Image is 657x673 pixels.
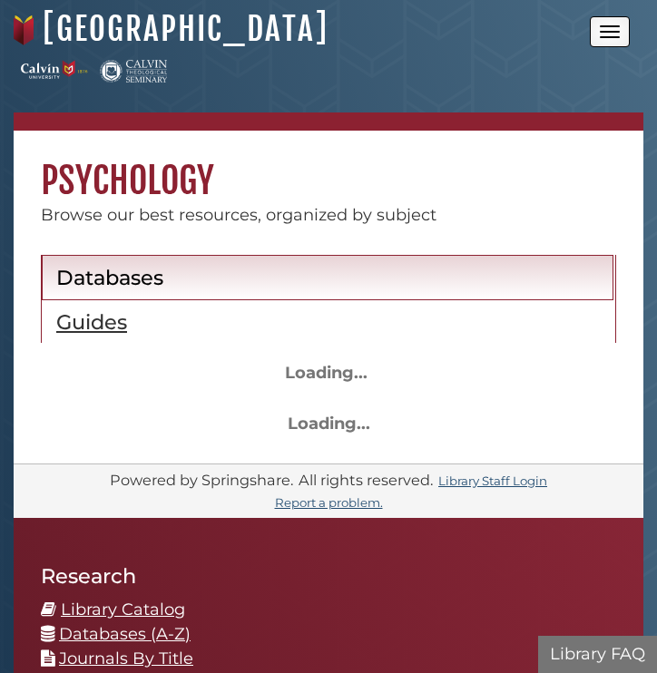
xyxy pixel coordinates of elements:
[42,255,613,300] a: Databases
[538,636,657,673] button: Library FAQ
[100,60,167,83] img: Calvin Theological Seminary
[43,9,328,49] a: [GEOGRAPHIC_DATA]
[56,309,599,335] h2: Guides
[14,131,643,203] h1: Psychology
[107,471,296,489] div: Powered by Springshare.
[56,265,599,290] h2: Databases
[41,255,616,436] section: Content by Subject
[41,352,612,385] div: Loading...
[14,112,643,131] nav: breadcrumb
[41,563,616,589] h2: Research
[59,624,191,644] a: Databases (A-Z)
[61,600,185,619] a: Library Catalog
[438,473,547,488] a: Library Staff Login
[14,203,643,228] div: Browse our best resources, organized by subject
[296,471,436,489] div: All rights reserved.
[59,649,193,668] a: Journals By Title
[590,16,630,47] button: Open the menu
[42,299,613,344] a: Guides
[41,403,616,436] div: Loading...
[275,495,383,510] a: Report a problem.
